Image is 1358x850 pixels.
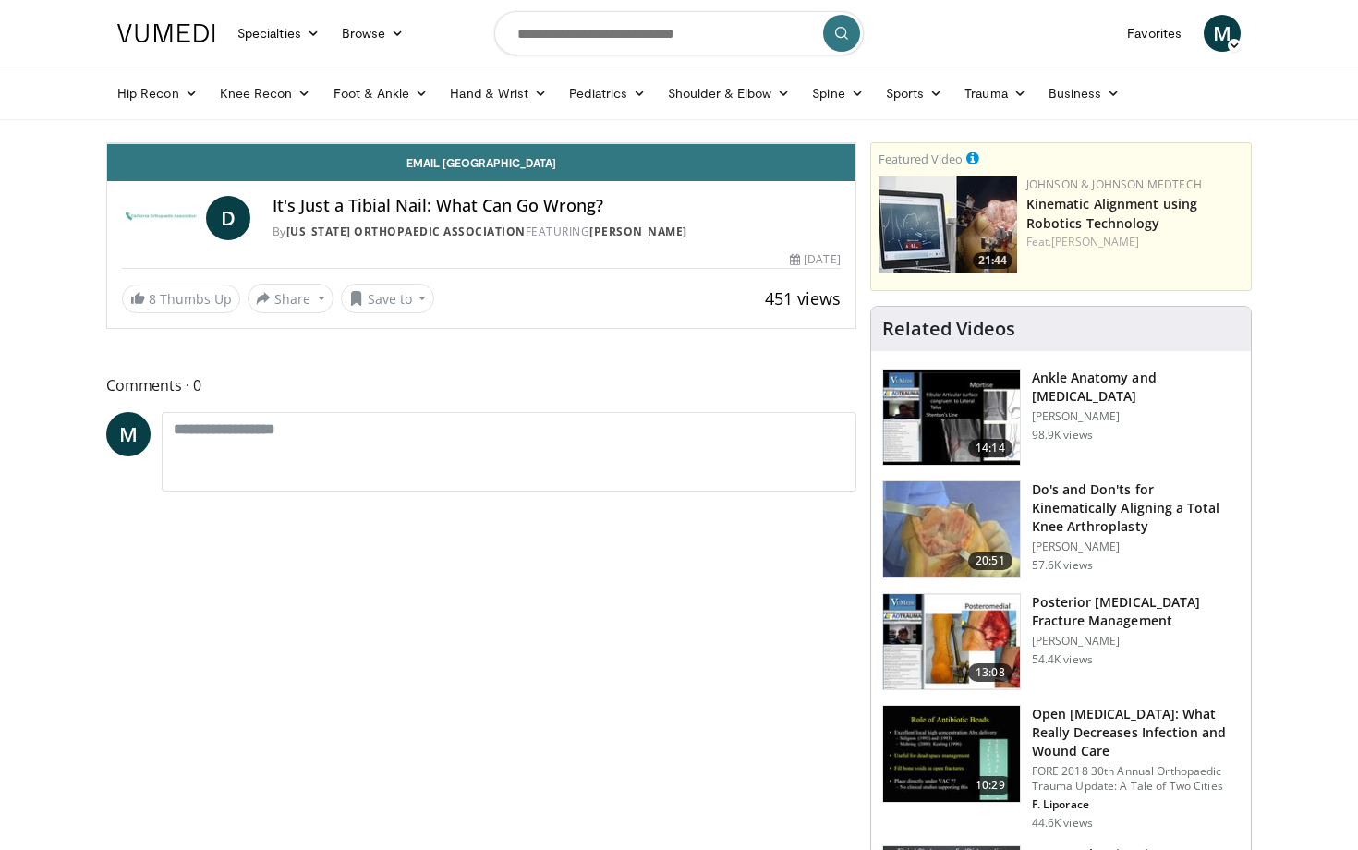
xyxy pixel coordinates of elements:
[879,176,1017,273] img: 85482610-0380-4aae-aa4a-4a9be0c1a4f1.150x105_q85_crop-smart_upscale.jpg
[494,11,864,55] input: Search topics, interventions
[106,75,209,112] a: Hip Recon
[882,369,1240,467] a: 14:14 Ankle Anatomy and [MEDICAL_DATA] [PERSON_NAME] 98.9K views
[801,75,874,112] a: Spine
[765,287,841,310] span: 451 views
[973,252,1012,269] span: 21:44
[1032,593,1240,630] h3: Posterior [MEDICAL_DATA] Fracture Management
[589,224,687,239] a: [PERSON_NAME]
[883,594,1020,690] img: 50e07c4d-707f-48cd-824d-a6044cd0d074.150x105_q85_crop-smart_upscale.jpg
[1032,558,1093,573] p: 57.6K views
[879,176,1017,273] a: 21:44
[1032,705,1240,760] h3: Open [MEDICAL_DATA]: What Really Decreases Infection and Wound Care
[879,151,963,167] small: Featured Video
[968,439,1012,457] span: 14:14
[117,24,215,42] img: VuMedi Logo
[122,196,199,240] img: California Orthopaedic Association
[273,196,841,216] h4: It's Just a Tibial Nail: What Can Go Wrong?
[875,75,954,112] a: Sports
[1032,480,1240,536] h3: Do's and Don'ts for Kinematically Aligning a Total Knee Arthroplasty
[1032,634,1240,649] p: [PERSON_NAME]
[1032,816,1093,831] p: 44.6K views
[657,75,801,112] a: Shoulder & Elbow
[107,144,855,181] a: Email [GEOGRAPHIC_DATA]
[1032,428,1093,443] p: 98.9K views
[273,224,841,240] div: By FEATURING
[106,412,151,456] a: M
[149,290,156,308] span: 8
[1116,15,1193,52] a: Favorites
[206,196,250,240] a: D
[1051,234,1139,249] a: [PERSON_NAME]
[1032,652,1093,667] p: 54.4K views
[883,370,1020,466] img: d079e22e-f623-40f6-8657-94e85635e1da.150x105_q85_crop-smart_upscale.jpg
[1032,369,1240,406] h3: Ankle Anatomy and [MEDICAL_DATA]
[1032,797,1240,812] p: F. Liporace
[882,593,1240,691] a: 13:08 Posterior [MEDICAL_DATA] Fracture Management [PERSON_NAME] 54.4K views
[558,75,657,112] a: Pediatrics
[790,251,840,268] div: [DATE]
[107,143,855,144] video-js: Video Player
[968,663,1012,682] span: 13:08
[882,480,1240,578] a: 20:51 Do's and Don'ts for Kinematically Aligning a Total Knee Arthroplasty [PERSON_NAME] 57.6K views
[883,706,1020,802] img: ded7be61-cdd8-40fc-98a3-de551fea390e.150x105_q85_crop-smart_upscale.jpg
[341,284,435,313] button: Save to
[322,75,440,112] a: Foot & Ankle
[1032,764,1240,794] p: FORE 2018 30th Annual Orthopaedic Trauma Update: A Tale of Two Cities
[226,15,331,52] a: Specialties
[882,318,1015,340] h4: Related Videos
[882,705,1240,831] a: 10:29 Open [MEDICAL_DATA]: What Really Decreases Infection and Wound Care FORE 2018 30th Annual O...
[439,75,558,112] a: Hand & Wrist
[1032,409,1240,424] p: [PERSON_NAME]
[248,284,333,313] button: Share
[968,776,1012,795] span: 10:29
[1026,176,1202,192] a: Johnson & Johnson MedTech
[1026,234,1243,250] div: Feat.
[953,75,1037,112] a: Trauma
[1204,15,1241,52] a: M
[1037,75,1132,112] a: Business
[122,285,240,313] a: 8 Thumbs Up
[1026,195,1198,232] a: Kinematic Alignment using Robotics Technology
[286,224,526,239] a: [US_STATE] Orthopaedic Association
[883,481,1020,577] img: howell_knee_1.png.150x105_q85_crop-smart_upscale.jpg
[209,75,322,112] a: Knee Recon
[968,552,1012,570] span: 20:51
[106,373,856,397] span: Comments 0
[331,15,416,52] a: Browse
[1032,540,1240,554] p: [PERSON_NAME]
